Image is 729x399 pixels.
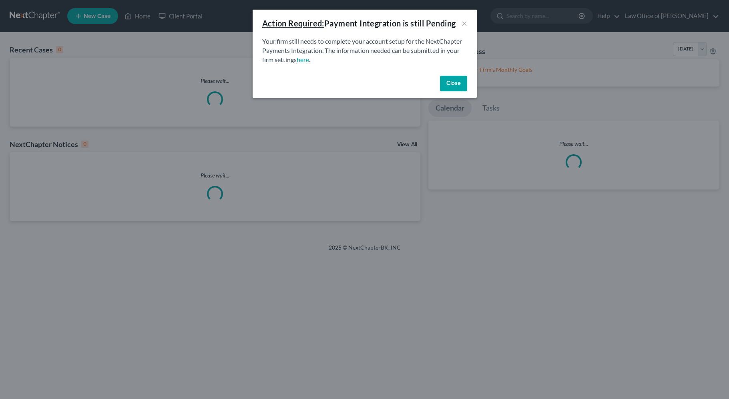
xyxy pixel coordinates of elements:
[462,18,467,28] button: ×
[440,76,467,92] button: Close
[297,56,309,63] a: here
[262,37,467,64] p: Your firm still needs to complete your account setup for the NextChapter Payments Integration. Th...
[262,18,456,29] div: Payment Integration is still Pending
[262,18,324,28] u: Action Required:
